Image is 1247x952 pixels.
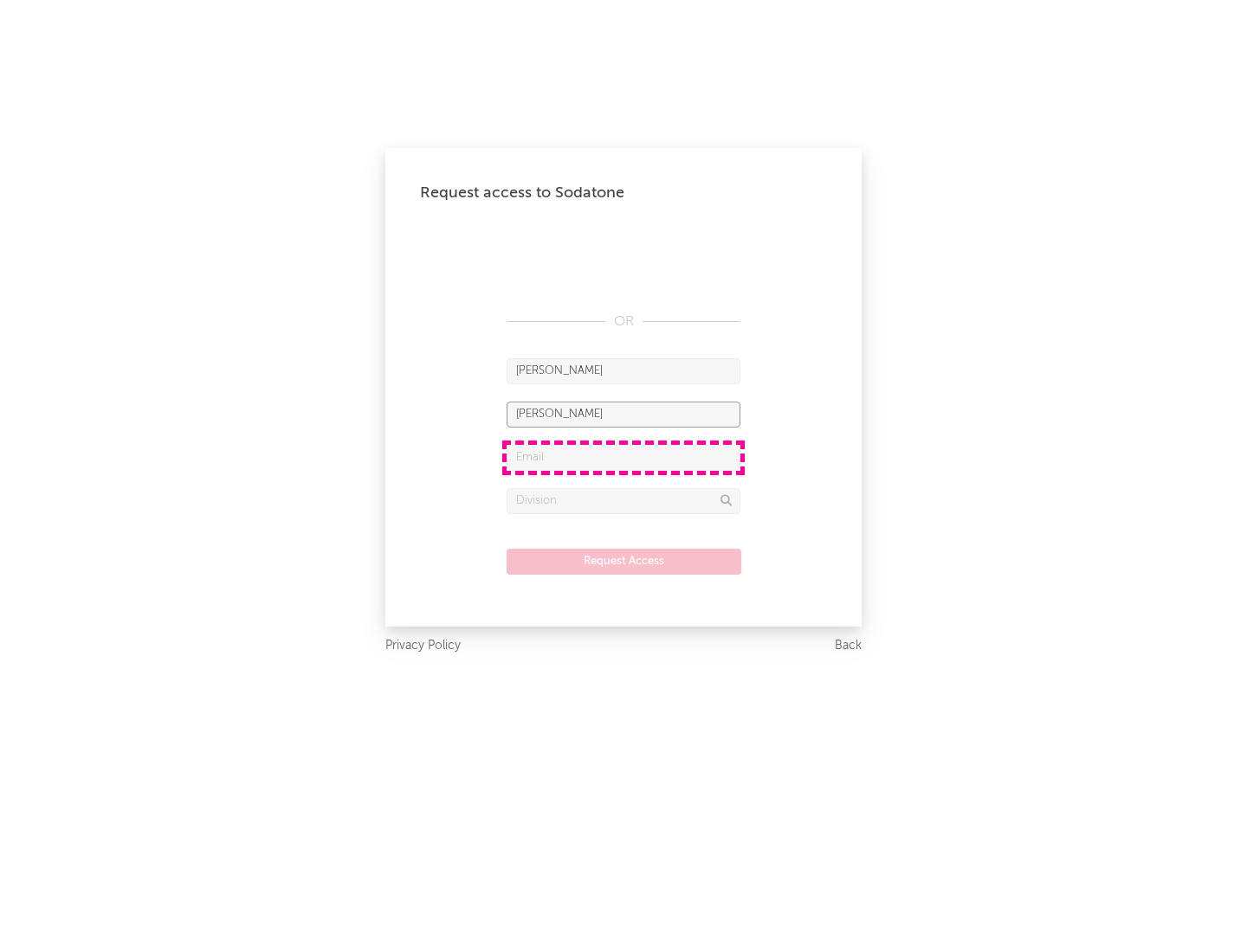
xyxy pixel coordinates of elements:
[507,402,740,428] input: Last Name
[507,358,740,384] input: First Name
[835,635,862,657] a: Back
[507,488,740,514] input: Division
[507,549,741,575] button: Request Access
[385,635,461,657] a: Privacy Policy
[507,445,740,471] input: Email
[420,183,827,203] div: Request access to Sodatone
[507,312,740,332] div: OR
